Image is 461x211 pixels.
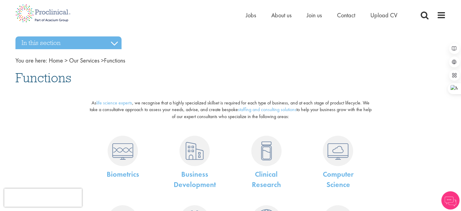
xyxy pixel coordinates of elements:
[322,169,353,189] a: ComputerScience
[307,136,369,166] a: Computer Science
[179,136,210,166] img: Business Development
[252,169,281,189] a: ClinicalResearch
[370,11,397,19] a: Upload CV
[15,36,122,49] h3: In this section
[89,100,372,121] p: As , we recognise that a highly specialized skillset is required for each type of business, and a...
[108,136,138,166] img: Biometrics
[92,136,154,166] a: Biometrics
[96,100,132,106] a: life science experts
[251,136,282,166] img: Clinical Research
[337,11,355,19] a: Contact
[163,136,226,166] a: Business Development
[65,56,68,64] span: >
[15,70,71,86] span: Functions
[107,169,139,179] a: Biometrics
[246,11,256,19] a: Jobs
[69,56,99,64] a: breadcrumb link to Our Services
[271,11,292,19] a: About us
[174,169,216,189] a: BusinessDevelopment
[15,56,47,64] span: You are here:
[101,56,104,64] span: >
[307,11,322,19] a: Join us
[49,56,125,64] span: Functions
[238,106,296,113] a: staffing and consulting solutions
[4,189,82,207] iframe: reCAPTCHA
[441,191,459,209] img: Chatbot
[235,136,298,166] a: Clinical Research
[323,136,353,166] img: Computer Science
[49,56,63,64] a: breadcrumb link to Home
